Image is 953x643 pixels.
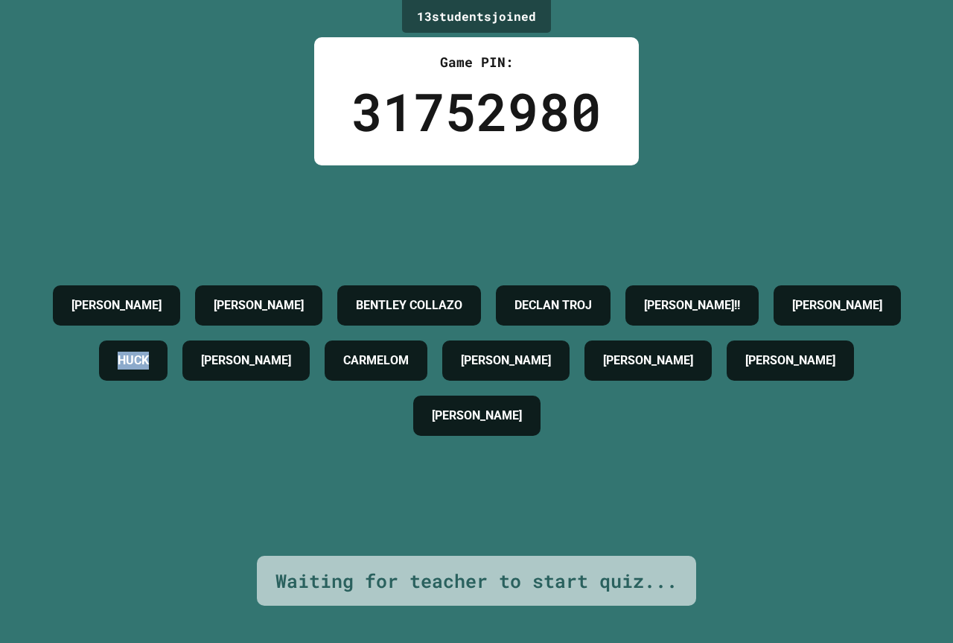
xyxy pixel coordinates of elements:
[514,297,592,314] h4: DECLAN TROJ
[745,352,835,370] h4: [PERSON_NAME]
[201,352,291,370] h4: [PERSON_NAME]
[461,352,551,370] h4: [PERSON_NAME]
[351,52,602,72] div: Game PIN:
[432,407,522,425] h4: [PERSON_NAME]
[792,297,882,314] h4: [PERSON_NAME]
[118,352,149,370] h4: HUCK
[351,72,602,151] div: 31752980
[71,297,162,314] h4: [PERSON_NAME]
[343,352,409,370] h4: CARMELOM
[644,297,740,314] h4: [PERSON_NAME]!!
[603,352,693,370] h4: [PERSON_NAME]
[356,297,462,314] h4: BENTLEY COLLAZO
[275,567,678,595] div: Waiting for teacher to start quiz...
[214,297,304,314] h4: [PERSON_NAME]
